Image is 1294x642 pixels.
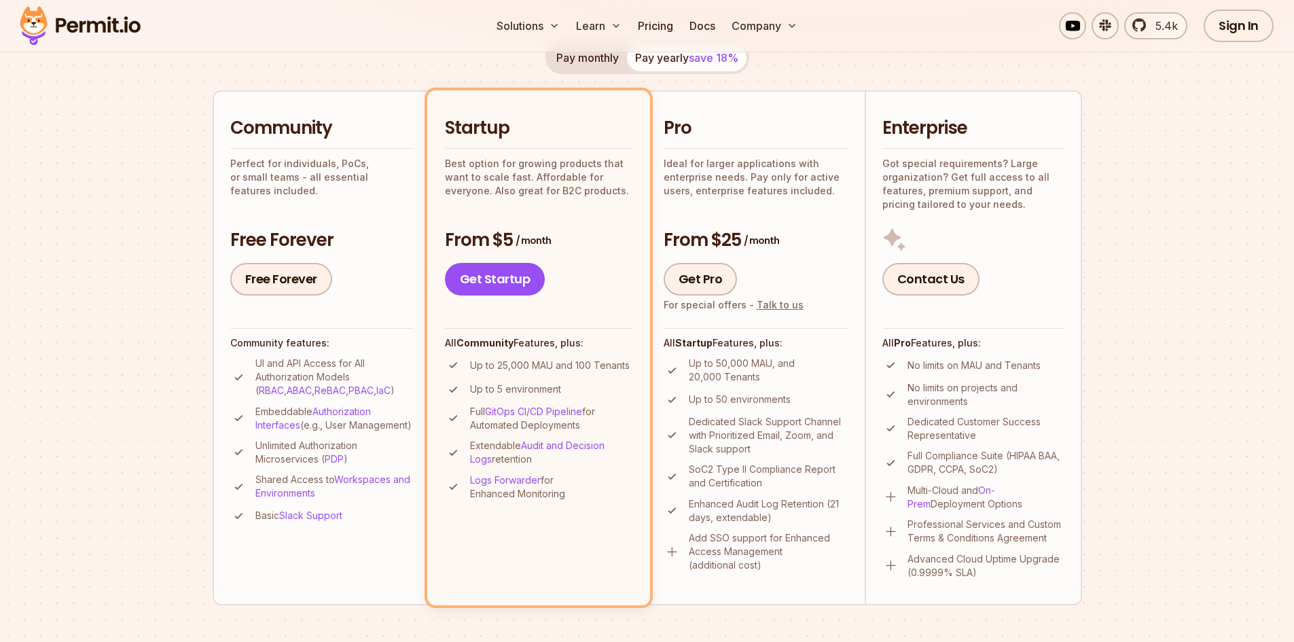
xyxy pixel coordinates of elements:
[907,484,995,510] a: On-Prem
[470,439,632,466] p: Extendable retention
[255,509,342,522] p: Basic
[14,3,147,49] img: Permit logo
[664,336,848,350] h4: All Features, plus:
[230,228,414,253] h3: Free Forever
[1204,10,1274,42] a: Sign In
[376,385,391,396] a: IaC
[259,385,284,396] a: RBAC
[445,228,632,253] h3: From $5
[726,12,803,39] button: Company
[907,415,1064,442] p: Dedicated Customer Success Representative
[664,298,804,312] div: For special offers -
[456,337,514,349] strong: Community
[757,299,804,310] a: Talk to us
[470,474,541,486] a: Logs Forwarder
[279,510,342,521] a: Slack Support
[689,463,848,490] p: SoC2 Type II Compliance Report and Certification
[516,234,551,247] span: / month
[894,337,911,349] strong: Pro
[255,405,414,432] p: Embeddable (e.g., User Management)
[230,116,414,141] h2: Community
[445,336,632,350] h4: All Features, plus:
[689,357,848,384] p: Up to 50,000 MAU, and 20,000 Tenants
[230,336,414,350] h4: Community features:
[571,12,627,39] button: Learn
[255,406,371,431] a: Authorization Interfaces
[632,12,679,39] a: Pricing
[255,357,414,397] p: UI and API Access for All Authorization Models ( , , , , )
[470,382,561,396] p: Up to 5 environment
[230,157,414,198] p: Perfect for individuals, PoCs, or small teams - all essential features included.
[684,12,721,39] a: Docs
[470,359,630,372] p: Up to 25,000 MAU and 100 Tenants
[548,44,627,71] button: Pay monthly
[907,449,1064,476] p: Full Compliance Suite (HIPAA BAA, GDPR, CCPA, SoC2)
[907,484,1064,511] p: Multi-Cloud and Deployment Options
[485,406,582,417] a: GitOps CI/CD Pipeline
[287,385,312,396] a: ABAC
[470,405,632,432] p: Full for Automated Deployments
[314,385,346,396] a: ReBAC
[882,116,1064,141] h2: Enterprise
[445,157,632,198] p: Best option for growing products that want to scale fast. Affordable for everyone. Also great for...
[445,116,632,141] h2: Startup
[1124,12,1187,39] a: 5.4k
[470,440,605,465] a: Audit and Decision Logs
[491,12,565,39] button: Solutions
[675,337,713,349] strong: Startup
[325,453,344,465] a: PDP
[664,228,848,253] h3: From $25
[882,157,1064,211] p: Got special requirements? Large organization? Get full access to all features, premium support, a...
[689,497,848,524] p: Enhanced Audit Log Retention (21 days, extendable)
[255,439,414,466] p: Unlimited Authorization Microservices ( )
[348,385,374,396] a: PBAC
[230,263,332,296] a: Free Forever
[689,393,791,406] p: Up to 50 environments
[882,263,980,296] a: Contact Us
[1147,18,1178,34] span: 5.4k
[664,157,848,198] p: Ideal for larger applications with enterprise needs. Pay only for active users, enterprise featur...
[689,415,848,456] p: Dedicated Slack Support Channel with Prioritized Email, Zoom, and Slack support
[907,381,1064,408] p: No limits on projects and environments
[255,473,414,500] p: Shared Access to
[689,531,848,572] p: Add SSO support for Enhanced Access Management (additional cost)
[744,234,779,247] span: / month
[664,263,738,296] a: Get Pro
[907,359,1041,372] p: No limits on MAU and Tenants
[470,474,632,501] p: for Enhanced Monitoring
[907,518,1064,545] p: Professional Services and Custom Terms & Conditions Agreement
[664,116,848,141] h2: Pro
[882,336,1064,350] h4: All Features, plus:
[445,263,545,296] a: Get Startup
[907,552,1064,579] p: Advanced Cloud Uptime Upgrade (0.9999% SLA)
